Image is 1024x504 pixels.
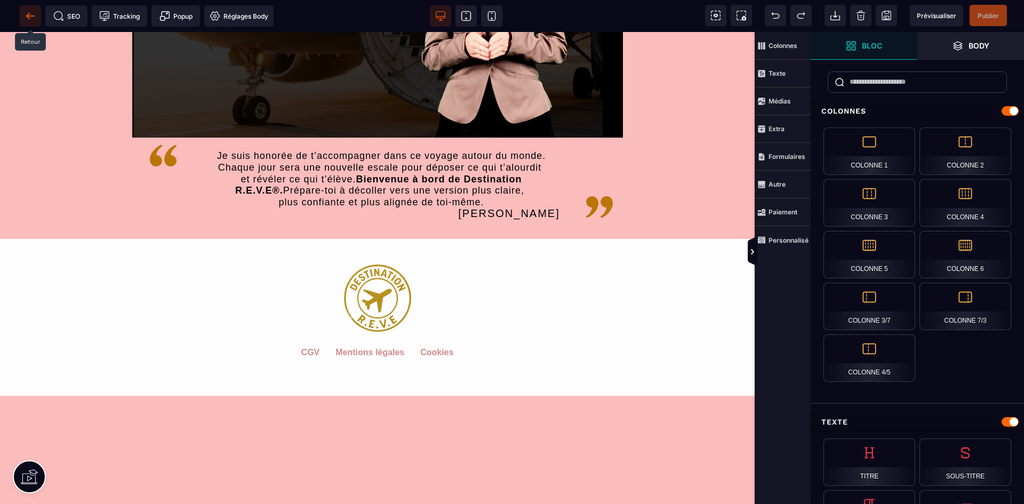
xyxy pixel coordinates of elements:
span: Défaire [765,5,786,26]
div: Colonne 5 [823,231,915,278]
span: Afficher les vues [811,236,821,268]
div: Colonne 4 [919,179,1011,227]
span: Formulaires [755,143,811,171]
strong: Paiement [769,208,797,216]
span: Nettoyage [850,5,871,26]
span: Enregistrer [876,5,897,26]
img: 760708443321aa29888cf30d5d8151ed_quoteL.png [147,108,179,140]
strong: Body [969,42,989,50]
div: Titre [823,438,915,486]
span: Texte [755,60,811,87]
span: Voir bureau [430,5,451,27]
span: Prévisualiser [917,12,956,20]
div: Colonne 3/7 [823,283,915,330]
strong: Colonnes [769,42,797,50]
span: Réglages Body [210,11,268,21]
default: Mentions légales [335,316,404,348]
span: Voir les composants [705,5,726,26]
span: Créer une alerte modale [151,5,200,27]
span: Capture d'écran [731,5,752,26]
span: Publier [978,12,999,20]
span: [PERSON_NAME] [458,175,559,187]
img: a0acb8a89a56a0f3441c8e502ebe910c_quoteR.png [583,159,615,191]
span: Code de suivi [92,5,147,27]
div: Colonnes [811,101,1024,121]
strong: Formulaires [769,153,805,161]
span: Extra [755,115,811,143]
div: Colonne 1 [823,127,915,175]
span: Médias [755,87,811,115]
strong: Texte [769,69,786,77]
div: Colonne 7/3 [919,283,1011,330]
div: Colonne 3 [823,179,915,227]
span: Aperçu [910,5,963,26]
div: Colonne 2 [919,127,1011,175]
strong: Médias [769,97,791,105]
span: Métadata SEO [45,5,87,27]
text: Je suis honorée de t’accompagner dans ce voyage autour du monde. Chaque jour sera une nouvelle es... [203,116,559,191]
span: Ouvrir les calques [917,32,1024,60]
span: Importer [825,5,846,26]
default: CGV [301,316,320,348]
span: Enregistrer le contenu [970,5,1007,26]
div: Sous-titre [919,438,1011,486]
span: Ouvrir les blocs [811,32,917,60]
strong: Autre [769,180,786,188]
span: Favicon [204,5,274,27]
div: Colonne 4/5 [823,334,915,382]
div: Texte [811,412,1024,432]
span: Voir tablette [455,5,477,27]
strong: Extra [769,125,785,133]
span: Rétablir [790,5,812,26]
span: Popup [159,11,193,21]
strong: Personnalisé [769,236,809,244]
div: Colonne 6 [919,231,1011,278]
span: Paiement [755,198,811,226]
span: Autre [755,171,811,198]
img: 6bc32b15c6a1abf2dae384077174aadc_LOGOT15p.png [344,207,411,300]
strong: Bloc [862,42,882,50]
span: Personnalisé [755,226,811,254]
span: Retour [20,5,41,27]
span: Colonnes [755,32,811,60]
span: Tracking [99,11,140,21]
span: SEO [53,11,80,21]
span: Voir mobile [481,5,502,27]
default: Cookies [420,316,453,348]
b: Bienvenue à bord de Destination R.E.V.E®. [235,142,525,164]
